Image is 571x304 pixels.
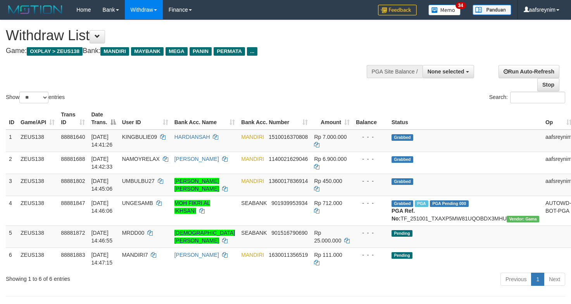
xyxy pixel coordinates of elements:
img: MOTION_logo.png [6,4,65,15]
div: - - - [356,199,385,207]
span: Rp 450.000 [314,178,342,184]
td: 2 [6,152,17,174]
span: Copy 901939953934 to clipboard [271,200,307,206]
span: MANDIRI [241,178,264,184]
span: Copy 1140021629046 to clipboard [269,156,308,162]
span: Marked by aafsolysreylen [415,200,428,207]
span: MEGA [166,47,188,56]
span: [DATE] 14:45:06 [91,178,112,192]
a: [PERSON_NAME] [PERSON_NAME] [174,178,219,192]
span: Grabbed [392,134,413,141]
span: [DATE] 14:42:33 [91,156,112,170]
span: PERMATA [214,47,245,56]
span: [DATE] 14:46:06 [91,200,112,214]
span: MAYBANK [131,47,164,56]
span: Copy 1630011356519 to clipboard [269,252,308,258]
a: [PERSON_NAME] [174,252,219,258]
th: Trans ID: activate to sort column ascending [58,108,88,130]
span: Pending [392,252,412,259]
span: Copy 1510016370808 to clipboard [269,134,308,140]
span: 88881847 [61,200,85,206]
a: Previous [500,273,531,286]
span: 88881688 [61,156,85,162]
span: MANDIRI [100,47,129,56]
th: Bank Acc. Number: activate to sort column ascending [238,108,311,130]
th: Bank Acc. Name: activate to sort column ascending [171,108,238,130]
span: MANDIRI [241,252,264,258]
span: PANIN [190,47,212,56]
span: Rp 712.000 [314,200,342,206]
span: Copy 901516790690 to clipboard [271,230,307,236]
a: [PERSON_NAME] [174,156,219,162]
span: Rp 7.000.000 [314,134,347,140]
span: 88881872 [61,230,85,236]
label: Show entries [6,92,65,103]
span: Grabbed [392,200,413,207]
a: 1 [531,273,544,286]
img: Feedback.jpg [378,5,417,15]
span: MANDIRI [241,156,264,162]
b: PGA Ref. No: [392,208,415,222]
td: 1 [6,130,17,152]
span: None selected [428,68,464,75]
td: 5 [6,225,17,248]
td: ZEUS138 [17,196,58,225]
th: Status [388,108,542,130]
span: MANDIRI7 [122,252,148,258]
button: None selected [423,65,474,78]
a: Next [544,273,565,286]
th: ID [6,108,17,130]
span: 88881802 [61,178,85,184]
a: [DEMOGRAPHIC_DATA][PERSON_NAME] [174,230,235,244]
td: 6 [6,248,17,270]
div: - - - [356,155,385,163]
span: 34 [455,2,466,9]
span: OXPLAY > ZEUS138 [27,47,83,56]
span: [DATE] 14:46:55 [91,230,112,244]
span: Rp 6.900.000 [314,156,347,162]
div: - - - [356,229,385,237]
span: Grabbed [392,156,413,163]
span: KINGBULIE09 [122,134,157,140]
a: Stop [537,78,559,91]
div: PGA Site Balance / [367,65,423,78]
span: Copy 1360017836914 to clipboard [269,178,308,184]
th: Balance [353,108,388,130]
a: HARDIANSAH [174,134,210,140]
span: UNGESAMB [122,200,153,206]
h4: Game: Bank: [6,47,373,55]
span: PGA Pending [430,200,469,207]
span: Rp 111.000 [314,252,342,258]
span: [DATE] 14:41:26 [91,134,112,148]
td: 3 [6,174,17,196]
td: ZEUS138 [17,152,58,174]
span: Pending [392,230,412,237]
td: TF_251001_TXAXP5MW81UQOBDX3MHU [388,196,542,225]
div: - - - [356,251,385,259]
h1: Withdraw List [6,28,373,43]
span: MRDD00 [122,230,145,236]
th: Amount: activate to sort column ascending [311,108,353,130]
span: 88881883 [61,252,85,258]
label: Search: [489,92,565,103]
td: ZEUS138 [17,174,58,196]
a: MOH FIKRI AL IKHSANI [174,200,210,214]
span: Rp 25.000.000 [314,230,341,244]
span: MANDIRI [241,134,264,140]
span: SEABANK [241,200,267,206]
span: 88881640 [61,134,85,140]
img: panduan.png [473,5,511,15]
span: [DATE] 14:47:15 [91,252,112,266]
select: Showentries [19,92,48,103]
input: Search: [510,92,565,103]
span: Grabbed [392,178,413,185]
span: ... [247,47,257,56]
span: Vendor URL: https://trx31.1velocity.biz [507,216,539,222]
td: ZEUS138 [17,248,58,270]
th: User ID: activate to sort column ascending [119,108,171,130]
div: Showing 1 to 6 of 6 entries [6,272,232,283]
div: - - - [356,133,385,141]
th: Game/API: activate to sort column ascending [17,108,58,130]
td: ZEUS138 [17,130,58,152]
span: NAMOYRELAX [122,156,160,162]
